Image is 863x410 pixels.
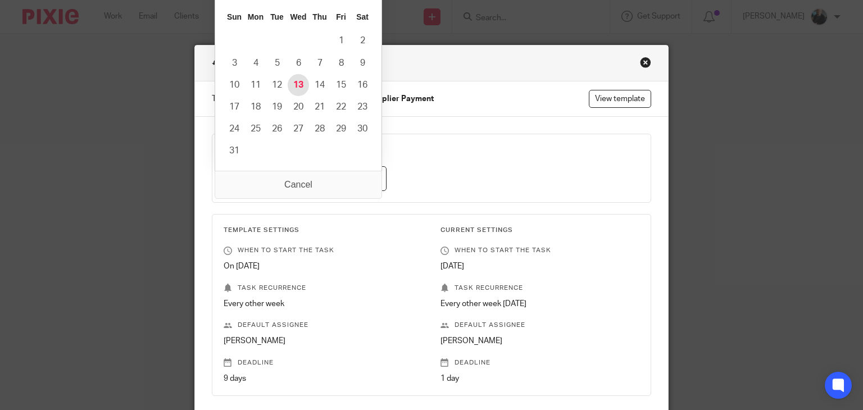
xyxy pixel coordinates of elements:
p: Deadline [440,358,640,367]
button: 30 [352,118,373,140]
button: 3 [224,52,245,74]
p: Every other week [DATE] [440,298,640,309]
p: Task recurrence [440,284,640,293]
button: 18 [245,96,266,118]
p: 9 days [224,373,423,384]
button: 8 [330,52,352,74]
button: 6 [288,52,309,74]
p: Default assignee [224,321,423,330]
button: 4 [245,52,266,74]
button: 23 [352,96,373,118]
button: 11 [245,74,266,96]
a: View template [589,90,651,108]
button: 21 [309,96,330,118]
p: On [DATE] [224,261,423,272]
h3: Template Settings [224,226,423,235]
p: [PERSON_NAME] [440,335,640,347]
abbr: Wednesday [290,12,306,21]
button: 29 [330,118,352,140]
button: 19 [266,96,288,118]
button: 10 [224,74,245,96]
abbr: Sunday [227,12,242,21]
h3: Next task scheduled to start on [224,145,640,154]
button: 31 [224,140,245,162]
button: 27 [288,118,309,140]
abbr: Thursday [312,12,326,21]
button: 15 [330,74,352,96]
button: 7 [309,52,330,74]
input: Use the arrow keys to pick a date [224,166,387,192]
abbr: Monday [248,12,264,21]
button: 25 [245,118,266,140]
button: 28 [309,118,330,140]
p: Deadline [224,358,423,367]
button: 16 [352,74,373,96]
p: [PERSON_NAME] [224,335,423,347]
p: When to start the task [440,246,640,255]
button: 22 [330,96,352,118]
button: 2 [352,30,373,52]
button: 17 [224,96,245,118]
strong: Telleroo - Supplier Payment [330,95,434,103]
div: Close this dialog window [640,57,651,68]
p: When to start the task [224,246,423,255]
p: Task recurrence [224,284,423,293]
button: 20 [288,96,309,118]
button: 13 [288,74,309,96]
button: 5 [266,52,288,74]
h1: Recurring task configuration [212,57,351,70]
p: Default assignee [440,321,640,330]
p: Every other week [224,298,423,309]
p: 1 day [440,373,640,384]
button: 9 [352,52,373,74]
button: 14 [309,74,330,96]
p: [DATE] [440,261,640,272]
button: 24 [224,118,245,140]
button: 1 [330,30,352,52]
button: 26 [266,118,288,140]
abbr: Saturday [356,12,369,21]
abbr: Friday [336,12,346,21]
span: This task is based on the template [212,93,434,104]
button: 12 [266,74,288,96]
h3: Current Settings [440,226,640,235]
abbr: Tuesday [270,12,284,21]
